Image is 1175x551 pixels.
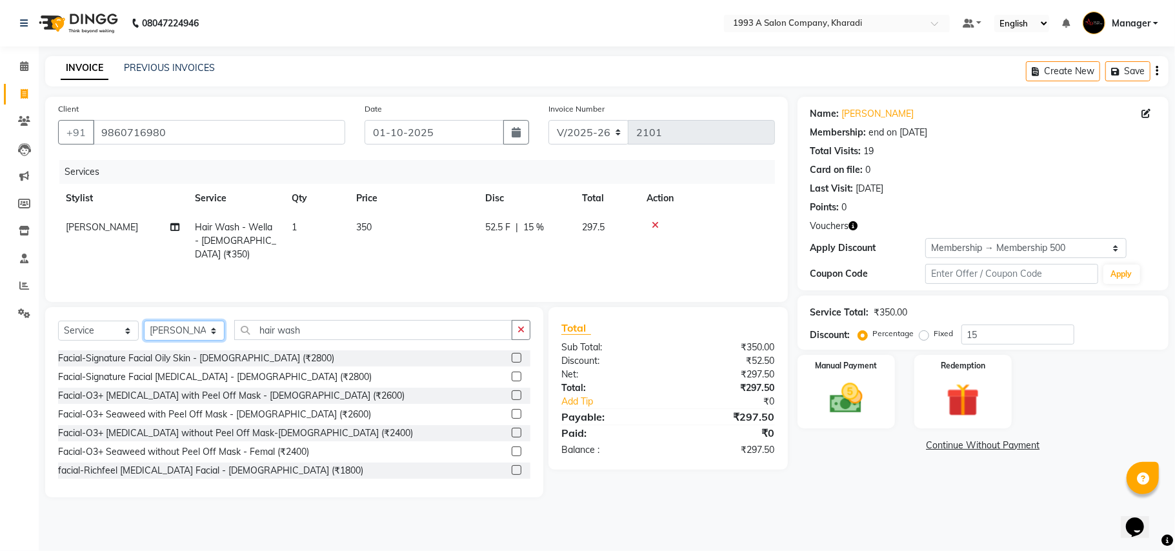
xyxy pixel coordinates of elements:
[810,163,863,177] div: Card on file:
[819,379,873,417] img: _cash.svg
[810,107,839,121] div: Name:
[668,368,784,381] div: ₹297.50
[477,184,574,213] th: Disc
[284,184,348,213] th: Qty
[292,221,297,233] span: 1
[58,352,334,365] div: Facial-Signature Facial Oily Skin - [DEMOGRAPHIC_DATA] (₹2800)
[668,341,784,354] div: ₹350.00
[124,62,215,74] a: PREVIOUS INVOICES
[485,221,510,234] span: 52.5 F
[66,221,138,233] span: [PERSON_NAME]
[58,464,363,477] div: facial-Richfeel [MEDICAL_DATA] Facial - [DEMOGRAPHIC_DATA] (₹1800)
[668,443,784,457] div: ₹297.50
[58,408,371,421] div: Facial-O3+ Seaweed with Peel Off Mask - [DEMOGRAPHIC_DATA] (₹2600)
[864,145,874,158] div: 19
[810,219,849,233] span: Vouchers
[187,184,284,213] th: Service
[58,184,187,213] th: Stylist
[142,5,199,41] b: 08047224946
[1083,12,1105,34] img: Manager
[1103,265,1140,284] button: Apply
[842,107,914,121] a: [PERSON_NAME]
[552,381,668,395] div: Total:
[668,425,784,441] div: ₹0
[668,381,784,395] div: ₹297.50
[582,221,605,233] span: 297.5
[548,103,605,115] label: Invoice Number
[1112,17,1150,30] span: Manager
[58,103,79,115] label: Client
[195,221,276,260] span: Hair Wash - Wella - [DEMOGRAPHIC_DATA] (₹350)
[810,306,869,319] div: Service Total:
[941,360,985,372] label: Redemption
[61,57,108,80] a: INVOICE
[810,182,854,195] div: Last Visit:
[552,425,668,441] div: Paid:
[93,120,345,145] input: Search by Name/Mobile/Email/Code
[810,328,850,342] div: Discount:
[1121,499,1162,538] iframe: chat widget
[561,321,591,335] span: Total
[810,241,925,255] div: Apply Discount
[639,184,775,213] th: Action
[810,126,867,139] div: Membership:
[866,163,871,177] div: 0
[58,389,405,403] div: Facial-O3+ [MEDICAL_DATA] with Peel Off Mask - [DEMOGRAPHIC_DATA] (₹2600)
[856,182,884,195] div: [DATE]
[356,221,372,233] span: 350
[348,184,477,213] th: Price
[873,328,914,339] label: Percentage
[552,368,668,381] div: Net:
[1026,61,1100,81] button: Create New
[59,160,785,184] div: Services
[58,426,413,440] div: Facial-O3+ [MEDICAL_DATA] without Peel Off Mask-[DEMOGRAPHIC_DATA] (₹2400)
[365,103,382,115] label: Date
[687,395,784,408] div: ₹0
[552,354,668,368] div: Discount:
[842,201,847,214] div: 0
[552,409,668,425] div: Payable:
[815,360,877,372] label: Manual Payment
[523,221,544,234] span: 15 %
[58,445,309,459] div: Facial-O3+ Seaweed without Peel Off Mask - Femal (₹2400)
[936,379,990,421] img: _gift.svg
[810,201,839,214] div: Points:
[1105,61,1150,81] button: Save
[58,370,372,384] div: Facial-Signature Facial [MEDICAL_DATA] - [DEMOGRAPHIC_DATA] (₹2800)
[869,126,928,139] div: end on [DATE]
[552,395,687,408] a: Add Tip
[874,306,908,319] div: ₹350.00
[668,409,784,425] div: ₹297.50
[552,443,668,457] div: Balance :
[552,341,668,354] div: Sub Total:
[810,267,925,281] div: Coupon Code
[925,264,1098,284] input: Enter Offer / Coupon Code
[516,221,518,234] span: |
[58,120,94,145] button: +91
[668,354,784,368] div: ₹52.50
[934,328,954,339] label: Fixed
[234,320,512,340] input: Search or Scan
[574,184,639,213] th: Total
[810,145,861,158] div: Total Visits:
[33,5,121,41] img: logo
[800,439,1166,452] a: Continue Without Payment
